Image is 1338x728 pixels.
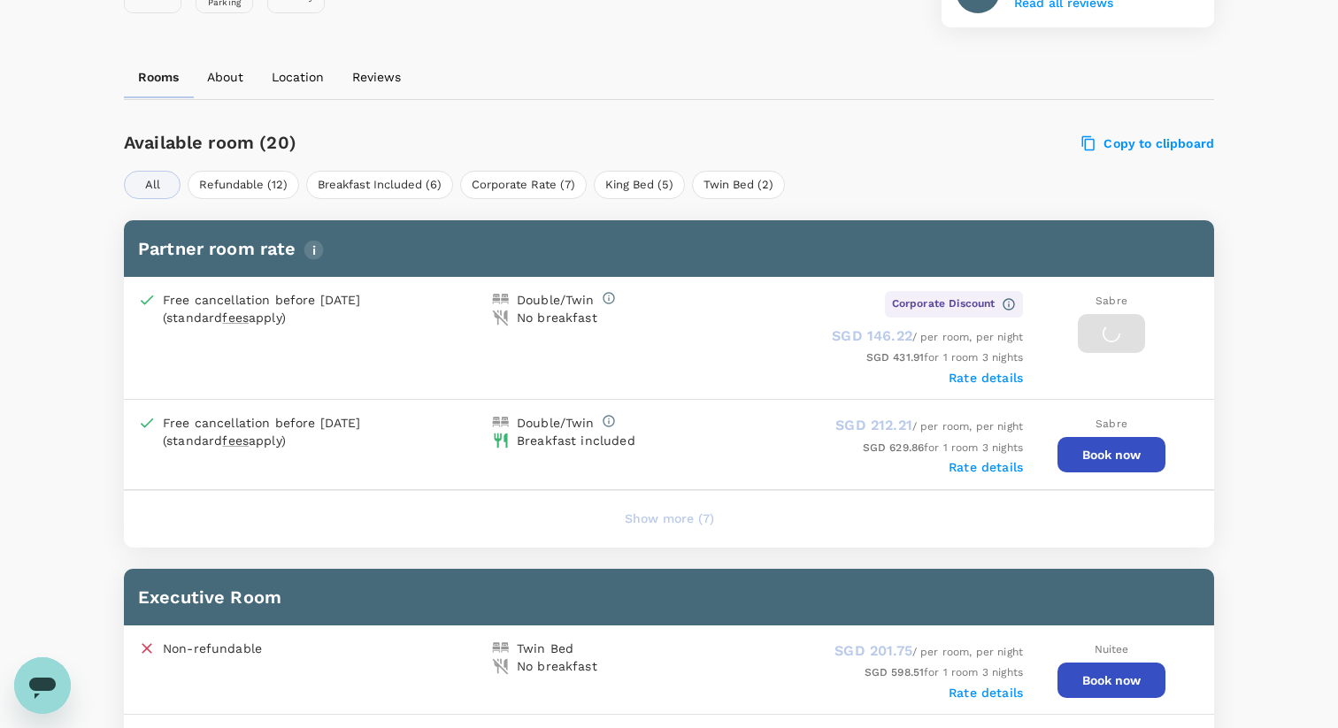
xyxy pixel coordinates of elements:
span: fees [222,310,249,325]
img: double-bed-icon [492,640,510,657]
div: Double/Twin [517,414,595,432]
button: Show more (7) [600,498,739,540]
p: About [207,68,243,86]
span: / per room, per night [835,420,1023,433]
p: Reviews [352,68,401,86]
span: fees [222,433,249,448]
p: Non-refundable [163,640,262,657]
span: for 1 room 3 nights [863,441,1023,454]
span: SGD 431.91 [866,351,925,364]
span: for 1 room 3 nights [865,666,1023,678]
h6: Partner room rate [138,234,1200,263]
span: SGD 598.51 [865,666,925,678]
span: SGD 212.21 [835,417,912,433]
button: Corporate Rate (7) [460,171,587,199]
label: Rate details [949,686,1023,700]
span: Sabre [1096,418,1127,430]
img: info-tooltip-icon [304,240,324,260]
div: No breakfast [517,657,597,675]
span: SGD 146.22 [832,327,912,344]
h6: Available room (20) [124,128,757,157]
img: double-bed-icon [492,414,510,432]
span: Nuitee [1095,643,1129,655]
button: Refundable (12) [188,171,299,199]
h6: Executive Room [138,583,1200,611]
p: Rooms [138,68,179,86]
button: Twin Bed (2) [692,171,785,199]
button: King Bed (5) [594,171,685,199]
button: Book now [1057,663,1165,698]
span: Sabre [1096,295,1127,307]
span: / per room, per night [832,331,1023,343]
div: Breakfast included [517,432,635,449]
div: Twin Bed [517,640,573,657]
label: Copy to clipboard [1082,135,1214,151]
div: Free cancellation before [DATE] (standard apply) [163,291,402,326]
span: Corporate Discount [892,295,996,313]
p: Location [272,68,324,86]
button: Breakfast Included (6) [306,171,453,199]
iframe: Button to launch messaging window [14,657,71,714]
div: Free cancellation before [DATE] (standard apply) [163,414,402,449]
button: All [124,171,181,199]
span: SGD 629.86 [863,441,925,454]
div: No breakfast [517,309,597,326]
span: for 1 room 3 nights [866,351,1023,364]
div: Double/Twin [517,291,595,309]
img: double-bed-icon [492,291,510,309]
label: Rate details [949,460,1023,474]
span: / per room, per night [834,646,1023,658]
button: Book now [1057,437,1165,472]
span: SGD 201.75 [834,642,912,659]
label: Rate details [949,371,1023,385]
